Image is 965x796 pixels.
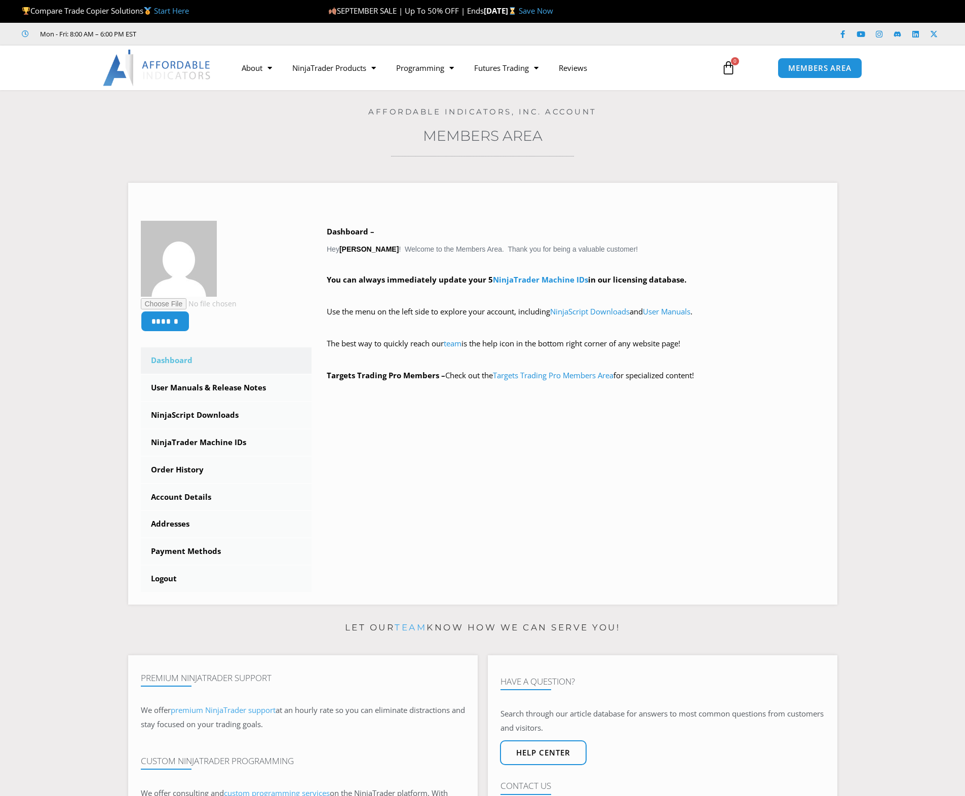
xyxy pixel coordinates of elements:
[141,705,465,729] span: at an hourly rate so you can eliminate distractions and stay focused on your trading goals.
[141,705,171,715] span: We offer
[516,749,570,757] span: Help center
[22,6,189,16] span: Compare Trade Copier Solutions
[339,245,399,253] strong: [PERSON_NAME]
[368,107,597,116] a: Affordable Indicators, Inc. Account
[519,6,553,16] a: Save Now
[171,705,276,715] a: premium NinjaTrader support
[231,56,282,79] a: About
[141,347,312,592] nav: Account pages
[327,305,825,333] p: Use the menu on the left side to explore your account, including and .
[141,484,312,510] a: Account Details
[327,274,686,285] strong: You can always immediately update your 5 in our licensing database.
[141,457,312,483] a: Order History
[327,225,825,383] div: Hey ! Welcome to the Members Area. Thank you for being a valuable customer!
[141,566,312,592] a: Logout
[128,620,837,636] p: Let our know how we can serve you!
[141,402,312,428] a: NinjaScript Downloads
[500,707,825,735] p: Search through our article database for answers to most common questions from customers and visit...
[327,226,374,236] b: Dashboard –
[141,347,312,374] a: Dashboard
[282,56,386,79] a: NinjaTrader Products
[444,338,461,348] a: team
[500,740,587,765] a: Help center
[395,622,427,632] a: team
[788,64,852,72] span: MEMBERS AREA
[327,337,825,365] p: The best way to quickly reach our is the help icon in the bottom right corner of any website page!
[464,56,549,79] a: Futures Trading
[141,538,312,565] a: Payment Methods
[22,7,30,15] img: 🏆
[509,7,516,15] img: ⌛
[154,6,189,16] a: Start Here
[328,6,484,16] span: SEPTEMBER SALE | Up To 50% OFF | Ends
[549,56,597,79] a: Reviews
[550,306,630,316] a: NinjaScript Downloads
[731,57,739,65] span: 0
[493,370,613,380] a: Targets Trading Pro Members Area
[493,274,588,285] a: NinjaTrader Machine IDs
[706,53,751,83] a: 0
[500,676,825,687] h4: Have A Question?
[327,370,445,380] strong: Targets Trading Pro Members –
[484,6,519,16] strong: [DATE]
[643,306,690,316] a: User Manuals
[37,28,136,40] span: Mon - Fri: 8:00 AM – 6:00 PM EST
[500,781,825,791] h4: Contact Us
[778,58,862,78] a: MEMBERS AREA
[386,56,464,79] a: Programming
[141,375,312,401] a: User Manuals & Release Notes
[141,673,465,683] h4: Premium NinjaTrader Support
[141,429,312,456] a: NinjaTrader Machine IDs
[141,511,312,537] a: Addresses
[141,756,465,766] h4: Custom NinjaTrader Programming
[327,369,825,383] p: Check out the for specialized content!
[144,7,151,15] img: 🥇
[150,29,302,39] iframe: Customer reviews powered by Trustpilot
[231,56,710,79] nav: Menu
[103,50,212,86] img: LogoAI | Affordable Indicators – NinjaTrader
[423,127,543,144] a: Members Area
[141,221,217,297] img: 5f134d5080cd8606c769c067cdb75d253f8f6419f1c7daba1e0781ed198c4de3
[329,7,336,15] img: 🍂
